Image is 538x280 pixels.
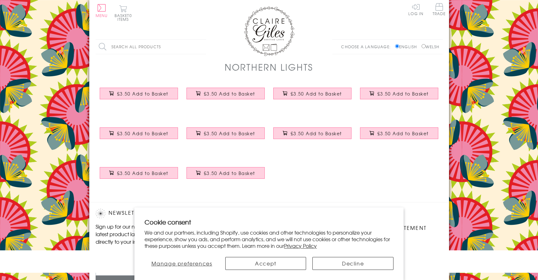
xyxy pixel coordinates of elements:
[395,44,399,48] input: English
[395,44,420,50] label: English
[225,257,306,270] button: Accept
[291,90,342,97] span: £3.50 Add to Basket
[291,130,342,137] span: £3.50 Add to Basket
[117,130,168,137] span: £3.50 Add to Basket
[96,4,108,17] button: Menu
[422,44,440,50] label: Welsh
[182,162,269,190] a: Sympathy Card, Sorry, Thinking of you, Sky & Clouds, Embossed and Foiled text £3.50 Add to Basket
[117,13,132,22] span: 0 items
[433,3,446,17] a: Trade
[182,123,269,150] a: Birthday Card, Yellow Cakes, Birthday Wishes, Embossed and Foiled text £3.50 Add to Basket
[96,13,108,18] span: Menu
[100,167,178,179] button: £3.50 Add to Basket
[422,44,426,48] input: Welsh
[115,5,132,21] button: Basket0 items
[204,130,255,137] span: £3.50 Add to Basket
[204,90,255,97] span: £3.50 Add to Basket
[433,3,446,15] span: Trade
[244,6,294,56] img: Claire Giles Greetings Cards
[186,88,265,99] button: £3.50 Add to Basket
[204,170,255,176] span: £3.50 Add to Basket
[145,257,219,270] button: Manage preferences
[145,229,393,249] p: We and our partners, including Shopify, use cookies and other technologies to personalize your ex...
[186,127,265,139] button: £3.50 Add to Basket
[96,209,203,218] h2: Newsletter
[186,167,265,179] button: £3.50 Add to Basket
[273,88,352,99] button: £3.50 Add to Basket
[312,257,393,270] button: Decline
[151,260,212,267] span: Manage preferences
[100,127,178,139] button: £3.50 Add to Basket
[96,40,206,54] input: Search all products
[145,218,393,226] h2: Cookie consent
[269,123,356,150] a: Birthday Card, Bon Bons, Happy Birthday Sweetie!, Embossed and Foiled text £3.50 Add to Basket
[360,127,438,139] button: £3.50 Add to Basket
[225,61,313,73] h1: Northern Lights
[96,162,182,190] a: Birthday Card, Jelly Beans, Birthday Wishes, Embossed and Foiled text £3.50 Add to Basket
[200,40,206,54] input: Search
[96,83,182,110] a: Birthday Card, Pink Peonie, Happy Birthday Beautiful, Embossed and Foiled text £3.50 Add to Basket
[96,223,203,245] p: Sign up for our newsletter to receive the latest product launches, news and offers directly to yo...
[269,83,356,110] a: Birthday Card, Golden Lights, You were Born To Sparkle, Embossed and Foiled text £3.50 Add to Basket
[341,44,394,50] p: Choose a language:
[273,127,352,139] button: £3.50 Add to Basket
[356,123,443,150] a: Birthday Card, Press for Service, Champagne, Embossed and Foiled text £3.50 Add to Basket
[96,123,182,150] a: Birthday Card, Presents, Love and Laughter, Embossed and Foiled text £3.50 Add to Basket
[182,83,269,110] a: Birthday Card, Coloured Lights, Embossed and Foiled text £3.50 Add to Basket
[100,88,178,99] button: £3.50 Add to Basket
[360,88,438,99] button: £3.50 Add to Basket
[377,130,429,137] span: £3.50 Add to Basket
[377,90,429,97] span: £3.50 Add to Basket
[356,83,443,110] a: Wedding Card, White Peonie, Mr and Mrs , Embossed and Foiled text £3.50 Add to Basket
[408,3,423,15] a: Log In
[117,170,168,176] span: £3.50 Add to Basket
[117,90,168,97] span: £3.50 Add to Basket
[284,242,317,249] a: Privacy Policy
